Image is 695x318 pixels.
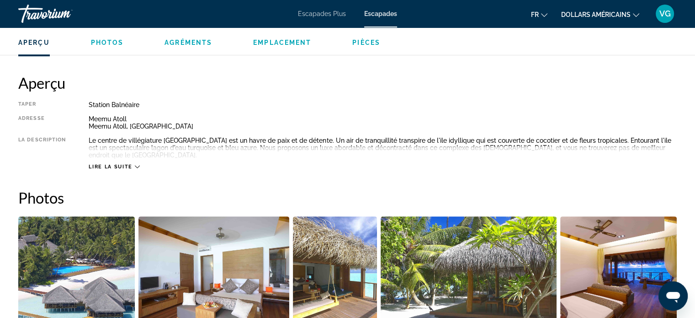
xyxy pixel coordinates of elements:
[18,101,66,108] div: Taper
[531,8,547,21] button: Changer de langue
[91,38,124,47] button: Photos
[253,39,311,46] span: Emplacement
[352,39,380,46] span: Pièces
[89,101,677,108] div: Station balnéaire
[18,137,66,159] div: La description
[18,74,677,92] h2: Aperçu
[531,11,539,18] font: fr
[89,115,677,130] div: Meemu Atoll Meemu Atoll, [GEOGRAPHIC_DATA]
[659,9,671,18] font: VG
[298,10,346,17] a: Escapades Plus
[164,38,212,47] button: Agréments
[89,164,132,170] span: Lire la suite
[364,10,397,17] a: Escapades
[89,137,677,159] div: Le centre de villégiature [GEOGRAPHIC_DATA] est un havre de paix et de détente. Un air de tranqui...
[18,39,50,46] span: Aperçu
[561,8,639,21] button: Changer de devise
[18,38,50,47] button: Aperçu
[653,4,677,23] button: Menu utilisateur
[352,38,380,47] button: Pièces
[18,2,110,26] a: Travorium
[561,11,631,18] font: dollars américains
[18,115,66,130] div: Adresse
[164,39,212,46] span: Agréments
[91,39,124,46] span: Photos
[89,163,139,170] button: Lire la suite
[658,281,688,311] iframe: Bouton de lancement de la fenêtre de messagerie
[253,38,311,47] button: Emplacement
[18,189,677,207] h2: Photos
